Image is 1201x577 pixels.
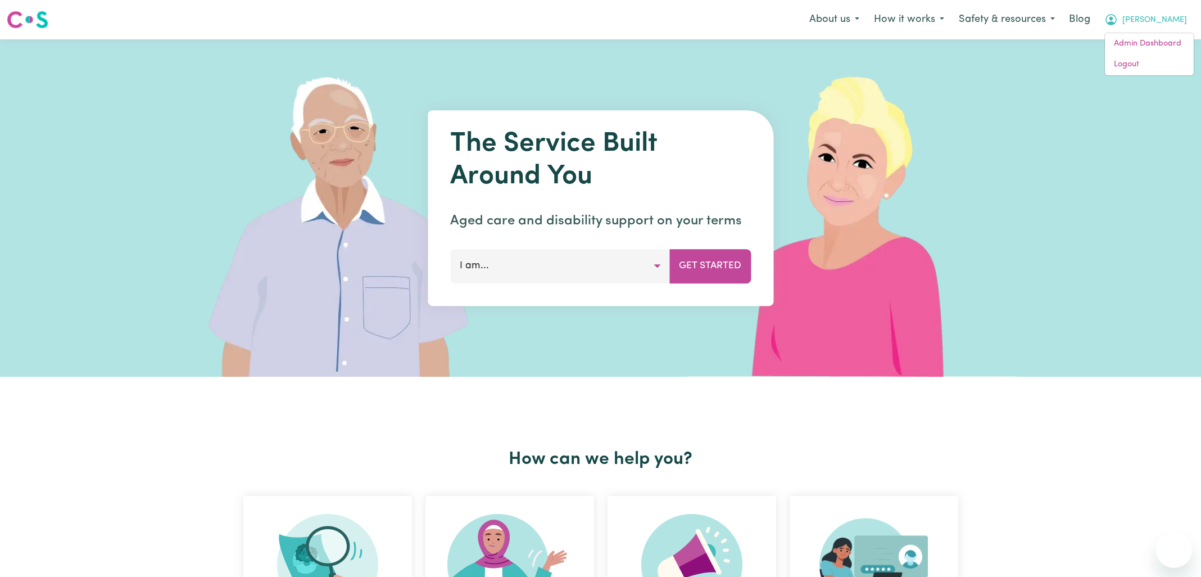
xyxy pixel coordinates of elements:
[1062,7,1097,32] a: Blog
[7,10,48,30] img: Careseekers logo
[450,128,751,193] h1: The Service Built Around You
[450,211,751,231] p: Aged care and disability support on your terms
[951,8,1062,31] button: Safety & resources
[237,449,965,470] h2: How can we help you?
[1156,532,1192,568] iframe: Button to launch messaging window
[1097,8,1194,31] button: My Account
[1104,33,1194,76] div: My Account
[450,249,670,283] button: I am...
[669,249,751,283] button: Get Started
[1105,54,1194,75] a: Logout
[1122,14,1187,26] span: [PERSON_NAME]
[7,7,48,33] a: Careseekers logo
[1105,33,1194,55] a: Admin Dashboard
[867,8,951,31] button: How it works
[802,8,867,31] button: About us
